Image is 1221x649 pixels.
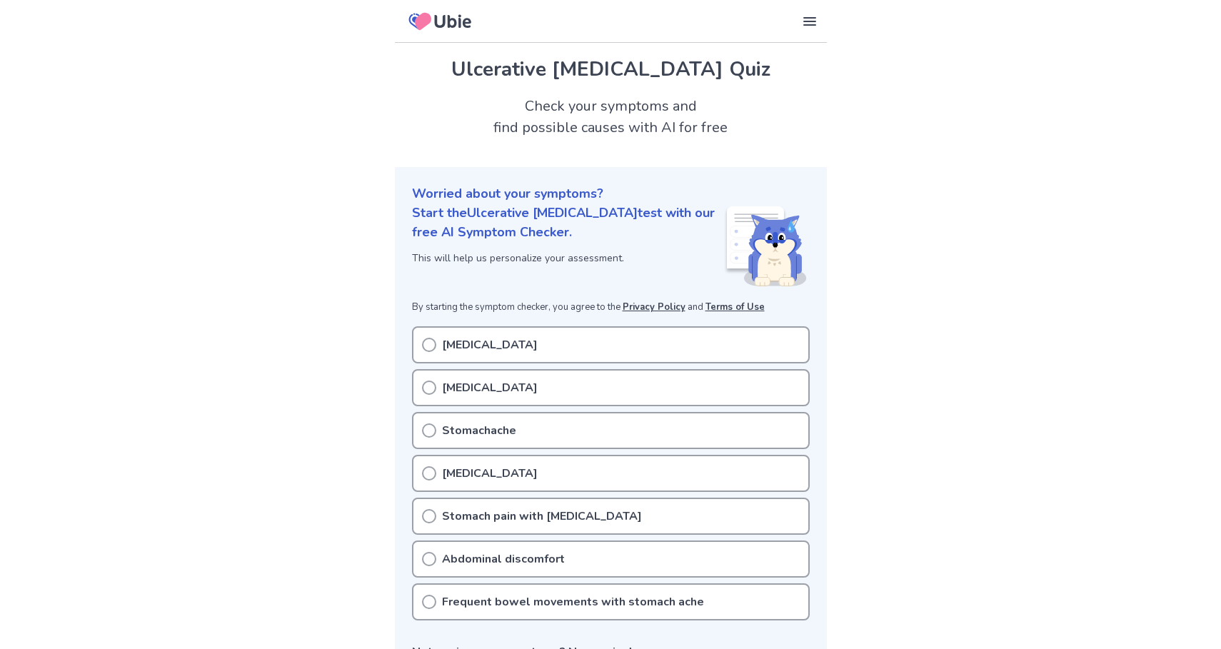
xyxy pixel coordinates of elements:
[412,251,724,266] p: This will help us personalize your assessment.
[395,96,827,139] h2: Check your symptoms and find possible causes with AI for free
[442,422,516,439] p: Stomachache
[412,184,810,203] p: Worried about your symptoms?
[412,203,724,242] p: Start the Ulcerative [MEDICAL_DATA] test with our free AI Symptom Checker.
[442,336,538,353] p: [MEDICAL_DATA]
[442,508,642,525] p: Stomach pain with [MEDICAL_DATA]
[442,379,538,396] p: [MEDICAL_DATA]
[412,54,810,84] h1: Ulcerative [MEDICAL_DATA] Quiz
[412,301,810,315] p: By starting the symptom checker, you agree to the and
[705,301,765,313] a: Terms of Use
[724,206,807,286] img: Shiba
[442,550,565,568] p: Abdominal discomfort
[623,301,685,313] a: Privacy Policy
[442,465,538,482] p: [MEDICAL_DATA]
[442,593,704,610] p: Frequent bowel movements with stomach ache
